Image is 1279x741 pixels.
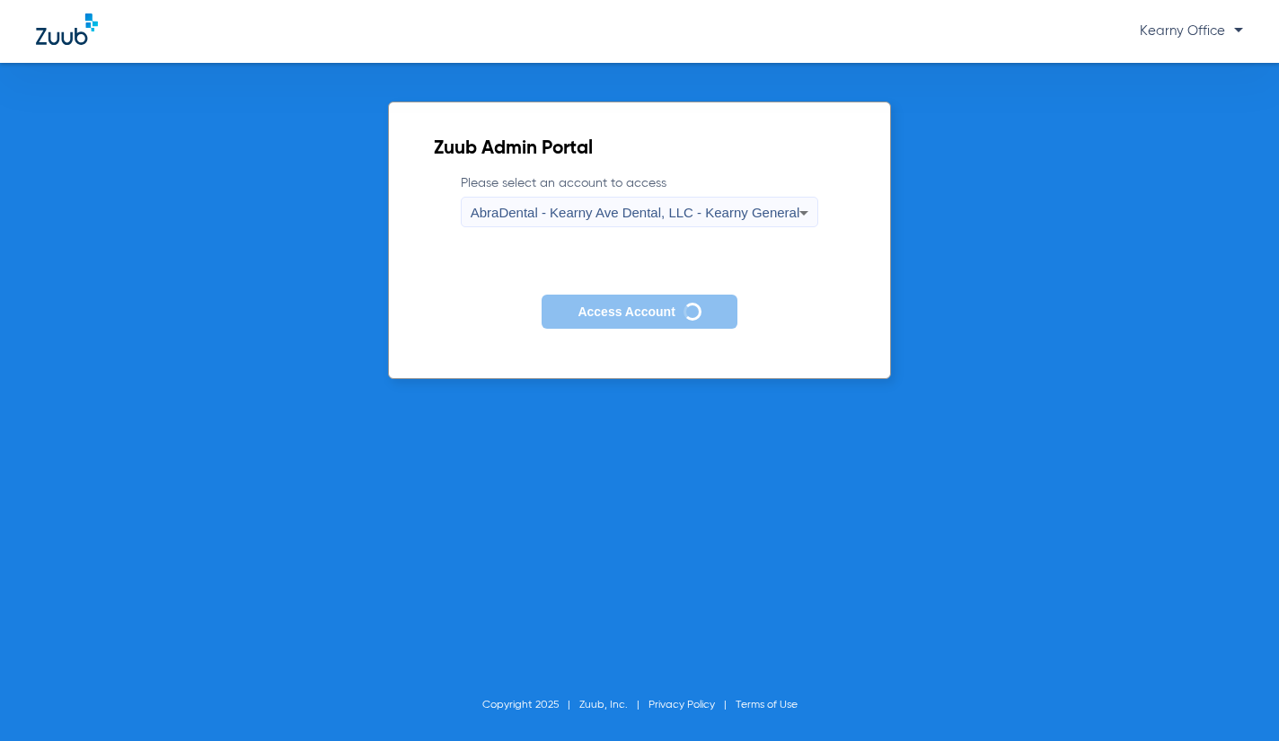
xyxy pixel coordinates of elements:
[36,13,98,45] img: Zuub Logo
[542,295,737,330] button: Access Account
[579,696,648,714] li: Zuub, Inc.
[471,205,800,220] span: AbraDental - Kearny Ave Dental, LLC - Kearny General
[1140,24,1243,38] span: Kearny Office
[434,140,846,158] h2: Zuub Admin Portal
[1189,655,1279,741] iframe: Chat Widget
[482,696,579,714] li: Copyright 2025
[461,174,819,227] label: Please select an account to access
[736,700,798,710] a: Terms of Use
[578,304,675,319] span: Access Account
[648,700,715,710] a: Privacy Policy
